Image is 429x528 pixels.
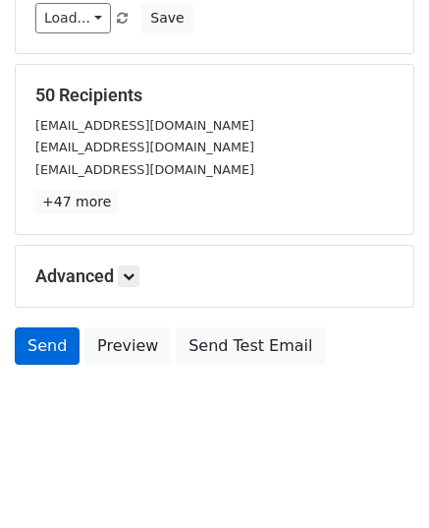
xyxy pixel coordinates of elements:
[35,190,118,214] a: +47 more
[176,327,325,365] a: Send Test Email
[35,265,394,287] h5: Advanced
[35,140,254,154] small: [EMAIL_ADDRESS][DOMAIN_NAME]
[35,3,111,33] a: Load...
[15,327,80,365] a: Send
[141,3,192,33] button: Save
[35,85,394,106] h5: 50 Recipients
[35,118,254,133] small: [EMAIL_ADDRESS][DOMAIN_NAME]
[84,327,171,365] a: Preview
[35,162,254,177] small: [EMAIL_ADDRESS][DOMAIN_NAME]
